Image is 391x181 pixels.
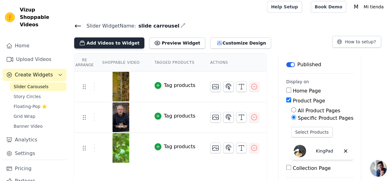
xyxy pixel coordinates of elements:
span: Floating-Pop ⭐ [14,103,47,110]
label: Product Page [293,98,325,104]
a: Pricing [2,162,66,175]
label: All Product Pages [298,108,340,114]
button: Customize Design [210,37,271,49]
img: vizup-images-b3a6.png [112,102,130,132]
a: Settings [2,147,66,160]
a: Upload Videos [2,53,66,66]
button: Delete widget [340,146,351,156]
label: Collection Page [293,165,331,171]
div: Tag products [164,112,195,120]
button: Tag products [155,112,195,120]
a: Chat abierto [370,160,387,177]
button: Change Thumbnail [210,81,221,92]
a: Book Demo [311,1,346,13]
p: Published [297,61,321,68]
p: KingPad [316,148,333,154]
a: Grid Wrap [10,112,66,121]
a: Story Circles [10,92,66,101]
button: Select Products [291,127,333,137]
span: Slider Carousels [14,84,49,90]
th: Shoppable Video [95,54,147,71]
button: Tag products [155,143,195,150]
button: Preview Widget [149,37,205,49]
a: Banner Video [10,122,66,131]
span: Grid Wrap [14,113,35,119]
legend: Display on [286,79,309,85]
a: Slider Carousels [10,82,66,91]
span: Banner Video [14,123,43,129]
img: KingPad [294,145,306,157]
a: Analytics [2,134,66,146]
label: Home Page [293,88,321,94]
div: Edit Name [181,22,185,30]
label: Specific Product Pages [298,115,353,121]
th: Actions [203,54,266,71]
a: Floating-Pop ⭐ [10,102,66,111]
a: Help Setup [267,1,302,13]
div: Tag products [164,143,195,150]
span: slide carrousel [136,22,180,30]
button: How to setup? [332,36,381,48]
button: M Mi tienda [351,1,386,12]
img: Vizup [5,12,15,22]
a: How to setup? [332,40,381,46]
a: Home [2,40,66,52]
button: Tag products [155,82,195,89]
div: Tag products [164,82,195,89]
button: Add Videos to Widget [74,37,144,49]
p: Mi tienda [361,1,386,12]
img: vizup-images-7a0c.png [112,72,130,101]
th: Re Arrange [74,54,95,71]
button: Create Widgets [2,69,66,81]
span: Vizup Shoppable Videos [20,6,64,28]
span: Create Widgets [15,71,53,79]
span: Slider Widget Name: [82,22,136,30]
span: Story Circles [14,93,41,100]
button: Change Thumbnail [210,112,221,123]
button: Change Thumbnail [210,143,221,153]
th: Tagged Products [147,54,203,71]
img: vizup-images-2d4d.png [112,133,130,163]
text: M [354,4,359,10]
